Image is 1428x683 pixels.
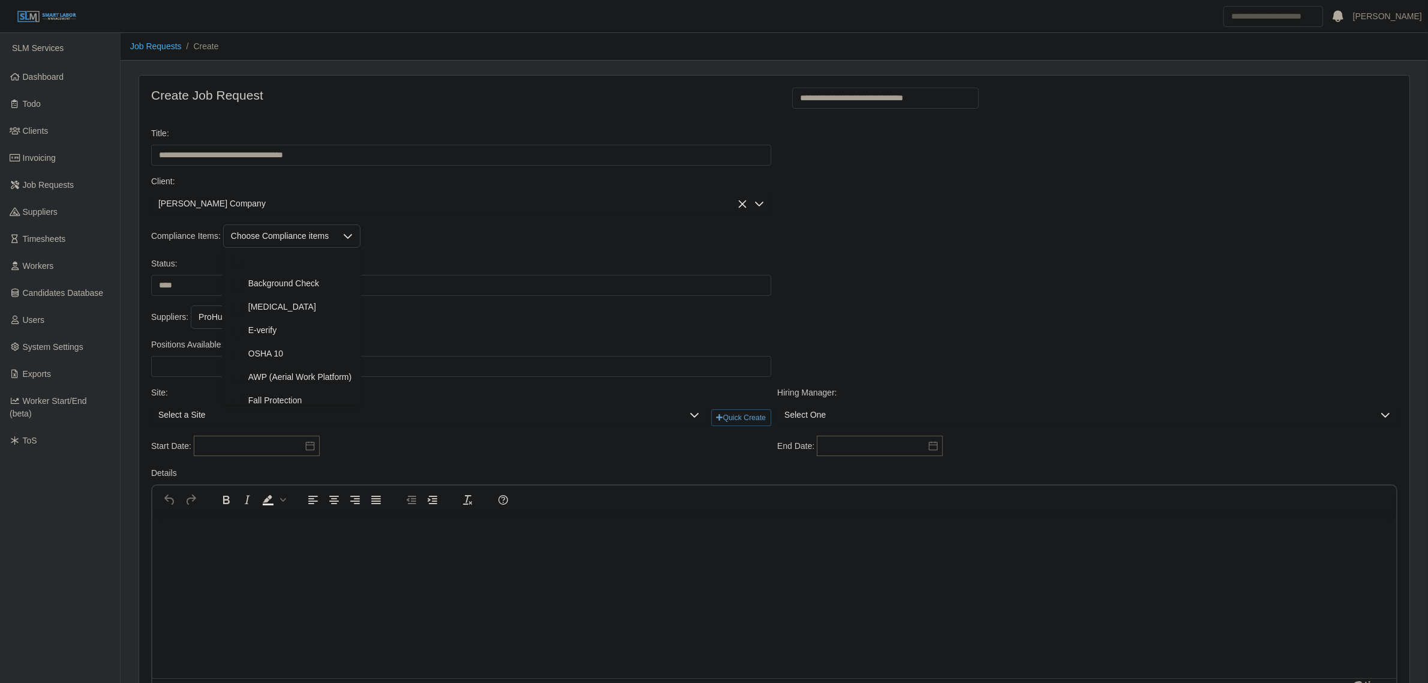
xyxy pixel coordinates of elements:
div: Background color Black [258,492,288,508]
button: Bold [216,492,236,508]
button: Undo [160,492,180,508]
input: Search [1223,6,1323,27]
a: [PERSON_NAME] [1353,10,1422,23]
li: E-verify [224,319,359,342]
label: Status: [151,257,178,270]
label: Hiring Manager: [777,387,837,399]
li: Drug Screen [224,296,359,318]
button: Italic [237,492,257,508]
li: Background Check [224,272,359,295]
span: Job Requests [23,180,74,190]
li: Fall Protection [224,390,359,412]
span: ToS [23,436,37,445]
button: Justify [366,492,386,508]
label: Site: [151,387,168,399]
span: [MEDICAL_DATA] [248,301,316,313]
label: Start Date: [151,440,191,453]
button: Align center [324,492,344,508]
span: SLM Services [12,43,64,53]
span: Workers [23,261,54,271]
button: Help [493,492,513,508]
span: Clients [23,126,49,136]
span: E-verify [248,324,276,337]
div: Choose Compliance items [224,225,336,247]
span: Candidates Database [23,288,104,298]
span: AWP (Aerial Work Platform) [248,371,351,384]
label: Positions Available: [151,338,223,351]
ul: Option List [222,270,361,414]
label: Suppliers: [151,311,188,323]
button: Align left [303,492,323,508]
span: Select a Site [151,404,683,426]
label: Details [151,467,177,480]
button: Decrease indent [401,492,422,508]
span: Exports [23,369,51,379]
li: Create [182,40,219,53]
span: Fall Protection [248,394,302,407]
label: Compliance Items: [151,230,221,242]
label: Client: [151,175,175,188]
button: Align right [345,492,365,508]
div: ProHunters [191,306,248,328]
span: Users [23,315,45,325]
iframe: Rich Text Area [152,514,1396,678]
button: Clear formatting [458,492,478,508]
span: Worker Start/End (beta) [10,396,87,418]
button: Quick Create [711,409,771,426]
span: Invoicing [23,153,56,163]
span: Suppliers [23,207,58,217]
span: Timesheets [23,234,66,244]
span: Select One [777,404,1373,426]
span: Dashboard [23,72,64,82]
span: System Settings [23,342,83,352]
li: OSHA 10 [224,343,359,365]
li: AWP (Aerial Work Platform) [224,366,359,388]
label: Title: [151,127,169,140]
h4: Create Job Request [151,88,765,103]
img: SLM Logo [17,10,77,23]
span: Background Check [248,277,319,290]
label: End Date: [777,440,814,453]
a: Job Requests [130,41,182,51]
span: OSHA 10 [248,348,283,360]
span: Lee Company [151,193,747,215]
span: Todo [23,99,41,109]
button: Redo [181,492,201,508]
button: Increase indent [422,492,443,508]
